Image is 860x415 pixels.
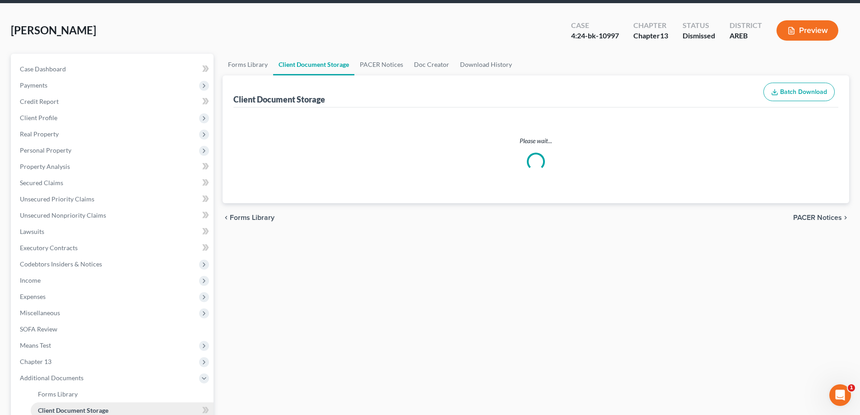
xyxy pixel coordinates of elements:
[20,211,106,219] span: Unsecured Nonpriority Claims
[13,93,214,110] a: Credit Report
[571,31,619,41] div: 4:24-bk-10997
[11,23,96,37] span: [PERSON_NAME]
[829,384,851,406] iframe: Intercom live chat
[38,406,108,414] span: Client Document Storage
[683,20,715,31] div: Status
[842,214,849,221] i: chevron_right
[409,54,455,75] a: Doc Creator
[683,31,715,41] div: Dismissed
[13,175,214,191] a: Secured Claims
[223,214,274,221] button: chevron_left Forms Library
[20,114,57,121] span: Client Profile
[730,20,762,31] div: District
[20,309,60,317] span: Miscellaneous
[633,20,668,31] div: Chapter
[20,179,63,187] span: Secured Claims
[20,146,71,154] span: Personal Property
[20,276,41,284] span: Income
[20,81,47,89] span: Payments
[20,341,51,349] span: Means Test
[20,260,102,268] span: Codebtors Insiders & Notices
[633,31,668,41] div: Chapter
[455,54,517,75] a: Download History
[848,384,855,392] span: 1
[13,321,214,337] a: SOFA Review
[235,136,837,145] p: Please wait...
[31,386,214,402] a: Forms Library
[20,228,44,235] span: Lawsuits
[13,224,214,240] a: Lawsuits
[20,374,84,382] span: Additional Documents
[776,20,838,41] button: Preview
[20,244,78,252] span: Executory Contracts
[20,195,94,203] span: Unsecured Priority Claims
[38,390,78,398] span: Forms Library
[13,207,214,224] a: Unsecured Nonpriority Claims
[780,88,827,96] span: Batch Download
[793,214,849,221] button: PACER Notices chevron_right
[20,98,59,105] span: Credit Report
[230,214,274,221] span: Forms Library
[20,163,70,170] span: Property Analysis
[20,358,51,365] span: Chapter 13
[13,191,214,207] a: Unsecured Priority Claims
[660,31,668,40] span: 13
[763,83,835,102] button: Batch Download
[233,94,325,105] div: Client Document Storage
[20,130,59,138] span: Real Property
[571,20,619,31] div: Case
[13,159,214,175] a: Property Analysis
[20,293,46,300] span: Expenses
[354,54,409,75] a: PACER Notices
[13,61,214,77] a: Case Dashboard
[793,214,842,221] span: PACER Notices
[20,325,57,333] span: SOFA Review
[223,214,230,221] i: chevron_left
[223,54,273,75] a: Forms Library
[20,65,66,73] span: Case Dashboard
[13,240,214,256] a: Executory Contracts
[273,54,354,75] a: Client Document Storage
[730,31,762,41] div: AREB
